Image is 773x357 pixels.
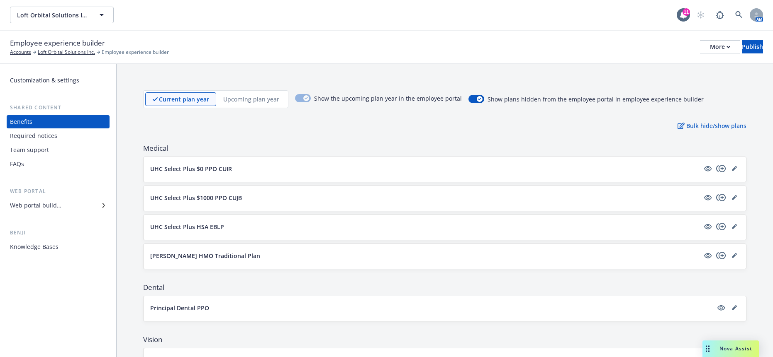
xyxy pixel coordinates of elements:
p: UHC Select Plus $0 PPO CUIR [150,164,232,173]
p: [PERSON_NAME] HMO Traditional Plan [150,251,260,260]
button: UHC Select Plus HSA EBLP [150,222,700,231]
p: UHC Select Plus $1000 PPO CUJB [150,193,242,202]
div: 11 [683,8,690,16]
a: visible [703,222,713,232]
a: Accounts [10,48,31,56]
button: Principal Dental PPO [150,304,713,312]
div: Knowledge Bases [10,240,59,253]
div: Required notices [10,129,57,142]
span: Show the upcoming plan year in the employee portal [314,94,462,104]
button: Publish [742,40,763,53]
a: Web portal builder [7,199,110,212]
a: Knowledge Bases [7,240,110,253]
div: Shared content [7,104,110,112]
a: editPencil [729,222,739,232]
span: Vision [143,335,746,345]
button: Nova Assist [702,340,759,357]
button: [PERSON_NAME] HMO Traditional Plan [150,251,700,260]
div: Drag to move [702,340,713,357]
p: Current plan year [159,95,209,104]
div: Benji [7,229,110,237]
a: copyPlus [716,222,726,232]
span: Employee experience builder [10,38,105,48]
button: Loft Orbital Solutions Inc. [10,7,114,23]
a: copyPlus [716,193,726,203]
button: UHC Select Plus $0 PPO CUIR [150,164,700,173]
a: editPencil [729,164,739,174]
a: editPencil [729,251,739,261]
a: Search [731,7,747,23]
a: Report a Bug [712,7,728,23]
span: Show plans hidden from the employee portal in employee experience builder [488,95,704,104]
a: FAQs [7,157,110,171]
button: More [700,40,740,53]
a: Start snowing [693,7,709,23]
span: Medical [143,143,746,153]
a: copyPlus [716,164,726,174]
div: Customization & settings [10,74,79,87]
div: More [710,41,730,53]
a: Required notices [7,129,110,142]
a: editPencil [729,193,739,203]
a: visible [716,303,726,313]
span: Dental [143,282,746,292]
a: copyPlus [716,251,726,261]
button: UHC Select Plus $1000 PPO CUJB [150,193,700,202]
span: Loft Orbital Solutions Inc. [17,11,89,19]
div: Team support [10,143,49,157]
p: Bulk hide/show plans [678,121,746,130]
a: visible [703,251,713,261]
a: Loft Orbital Solutions Inc. [38,48,95,56]
p: UHC Select Plus HSA EBLP [150,222,224,231]
div: FAQs [10,157,24,171]
a: Team support [7,143,110,157]
p: Principal Dental PPO [150,304,209,312]
div: Benefits [10,115,32,128]
a: Customization & settings [7,74,110,87]
a: visible [703,164,713,174]
div: Web portal builder [10,199,61,212]
a: visible [703,193,713,203]
a: editPencil [729,303,739,313]
span: Employee experience builder [102,48,169,56]
div: Publish [742,41,763,53]
p: Upcoming plan year [223,95,279,104]
span: Nova Assist [719,345,752,352]
div: Web portal [7,187,110,195]
a: Benefits [7,115,110,128]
